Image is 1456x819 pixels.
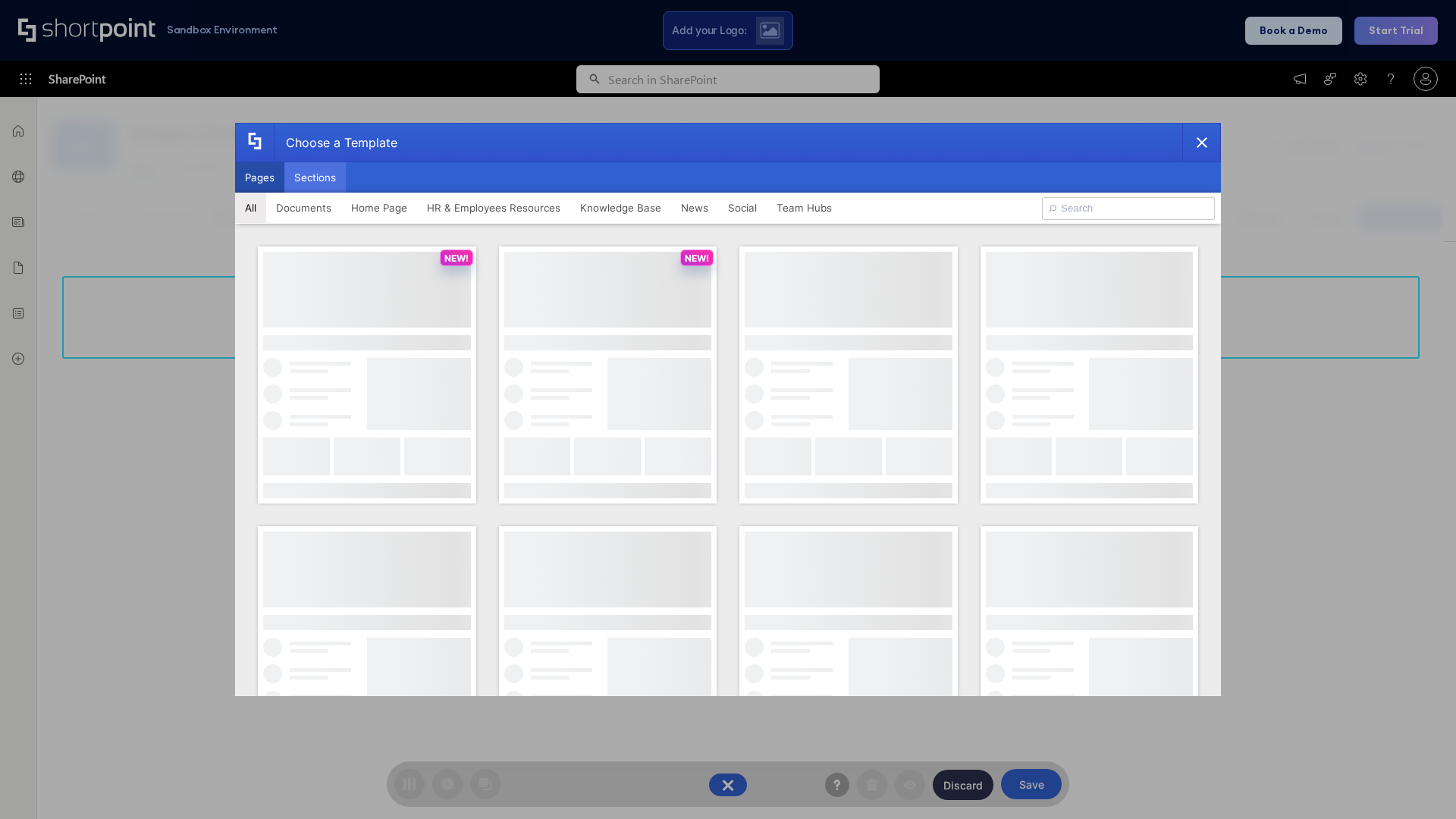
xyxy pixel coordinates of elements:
button: Knowledge Base [570,193,671,223]
button: Home Page [341,193,417,223]
button: Pages [235,162,284,193]
p: NEW! [685,253,709,264]
p: NEW! [444,253,469,264]
button: News [671,193,718,223]
input: Search [1042,197,1215,220]
button: HR & Employees Resources [417,193,570,223]
div: template selector [235,123,1221,696]
button: Documents [266,193,341,223]
button: Social [718,193,767,223]
button: Sections [284,162,346,193]
div: Choose a Template [274,124,397,162]
button: Team Hubs [767,193,842,223]
button: All [235,193,266,223]
iframe: Chat Widget [1380,746,1456,819]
